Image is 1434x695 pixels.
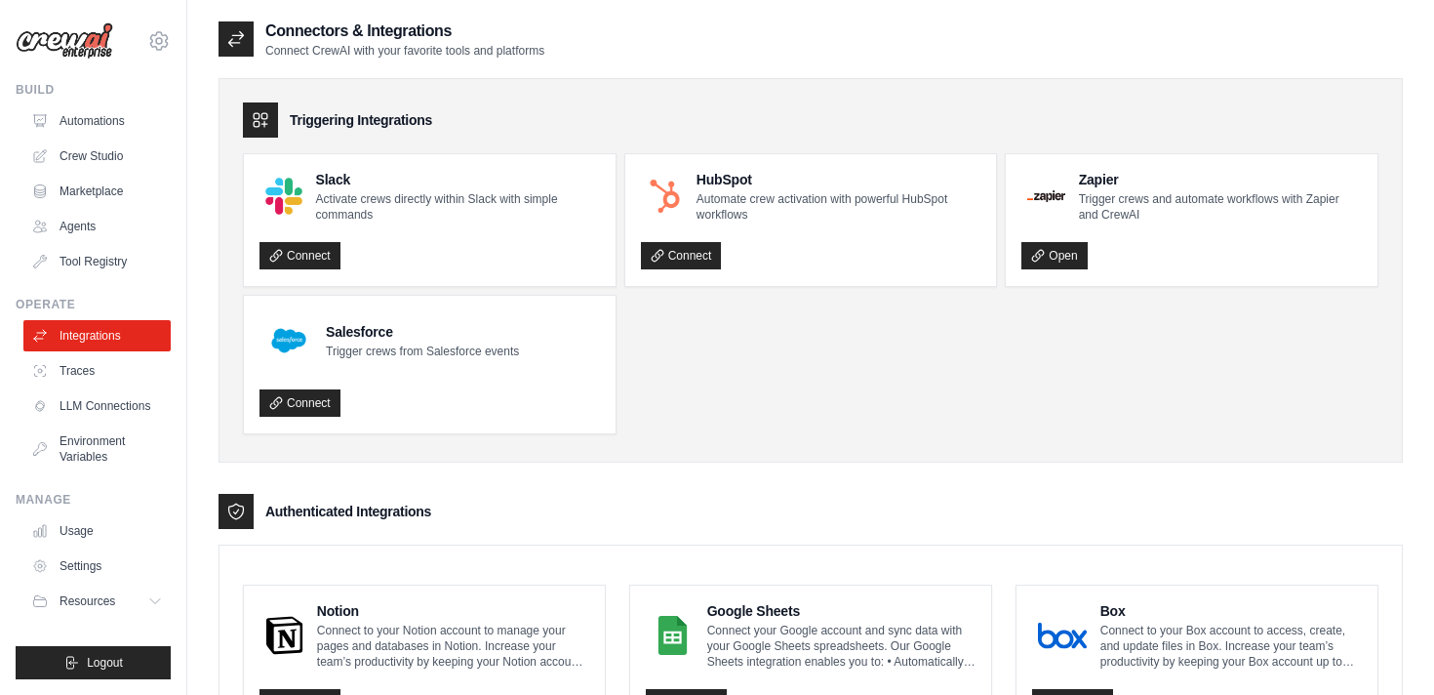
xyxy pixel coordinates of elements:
h4: Salesforce [326,322,519,342]
h2: Connectors & Integrations [265,20,544,43]
button: Resources [23,586,171,617]
p: Trigger crews from Salesforce events [326,344,519,359]
img: Google Sheets Logo [652,616,694,655]
h4: HubSpot [697,170,980,189]
img: Box Logo [1038,616,1087,655]
a: Connect [641,242,722,269]
a: Environment Variables [23,426,171,472]
a: Marketplace [23,176,171,207]
button: Logout [16,646,171,679]
a: Settings [23,551,171,582]
a: Agents [23,211,171,242]
img: HubSpot Logo [647,178,683,214]
a: Usage [23,515,171,547]
div: Build [16,82,171,98]
a: Connect [259,242,340,269]
a: Integrations [23,320,171,351]
h4: Google Sheets [707,601,976,621]
a: Traces [23,355,171,387]
p: Activate crews directly within Slack with simple commands [316,191,600,223]
a: Tool Registry [23,246,171,277]
p: Automate crew activation with powerful HubSpot workflows [697,191,980,223]
p: Connect CrewAI with your favorite tools and platforms [265,43,544,59]
a: Open [1021,242,1087,269]
img: Zapier Logo [1027,190,1064,202]
h4: Notion [317,601,589,621]
img: Salesforce Logo [265,317,312,364]
img: Slack Logo [265,178,302,215]
h4: Box [1100,601,1362,621]
span: Logout [87,655,123,671]
h4: Zapier [1079,170,1362,189]
div: Manage [16,492,171,508]
a: Automations [23,105,171,137]
p: Trigger crews and automate workflows with Zapier and CrewAI [1079,191,1362,223]
h3: Authenticated Integrations [265,502,431,521]
img: Notion Logo [265,616,303,655]
h4: Slack [316,170,600,189]
p: Connect your Google account and sync data with your Google Sheets spreadsheets. Our Google Sheets... [707,623,976,670]
h3: Triggering Integrations [290,110,432,130]
img: Logo [16,22,113,60]
div: Operate [16,297,171,312]
a: Connect [259,389,340,417]
p: Connect to your Box account to access, create, and update files in Box. Increase your team’s prod... [1100,623,1362,670]
a: Crew Studio [23,141,171,172]
span: Resources [60,593,115,609]
p: Connect to your Notion account to manage your pages and databases in Notion. Increase your team’s... [317,623,589,670]
a: LLM Connections [23,390,171,422]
